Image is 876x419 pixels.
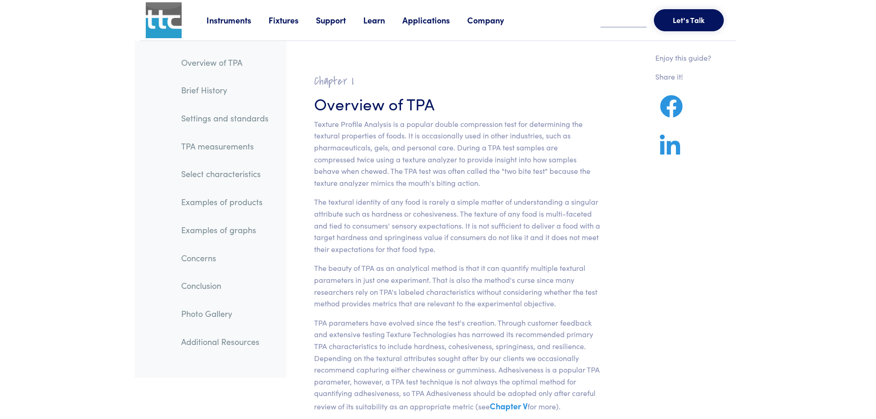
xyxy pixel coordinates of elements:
a: Photo Gallery [174,303,276,324]
p: The beauty of TPA as an analytical method is that it can quantify multiple textural parameters in... [314,262,601,309]
a: TPA measurements [174,136,276,157]
p: TPA parameters have evolved since the test's creation. Through customer feedback and extensive te... [314,317,601,413]
a: Support [316,14,363,26]
a: Brief History [174,80,276,101]
a: Examples of graphs [174,219,276,241]
a: Examples of products [174,191,276,212]
a: Share on LinkedIn [655,145,685,157]
p: Texture Profile Analysis is a popular double compression test for determining the textural proper... [314,118,601,189]
a: Instruments [206,14,269,26]
a: Company [467,14,521,26]
h2: Chapter I [314,74,601,88]
a: Chapter V [490,400,527,412]
a: Applications [402,14,467,26]
button: Let's Talk [654,9,724,31]
a: Select characteristics [174,163,276,184]
a: Fixtures [269,14,316,26]
a: Additional Resources [174,331,276,352]
a: Settings and standards [174,108,276,129]
h3: Overview of TPA [314,92,601,115]
a: Concerns [174,247,276,269]
a: Learn [363,14,402,26]
p: Enjoy this guide? [655,52,711,64]
p: Share it! [655,71,711,83]
p: The textural identity of any food is rarely a simple matter of understanding a singular attribute... [314,196,601,255]
a: Overview of TPA [174,52,276,73]
a: Conclusion [174,275,276,296]
img: ttc_logo_1x1_v1.0.png [146,2,182,38]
